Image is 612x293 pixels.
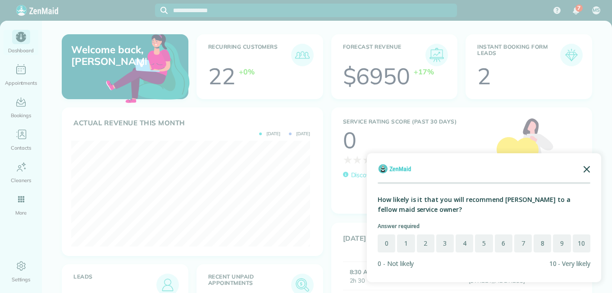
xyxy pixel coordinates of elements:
[378,234,395,252] button: 0
[514,234,532,252] button: 7
[417,234,434,252] button: 2
[378,195,590,215] div: How likely is it that you will recommend [PERSON_NAME] to a fellow maid service owner?
[378,222,590,231] p: Answer required
[495,234,512,252] button: 6
[553,234,571,252] button: 9
[549,260,590,268] div: 10 - Very likely
[436,234,454,252] button: 3
[573,234,590,252] button: 10
[378,163,412,174] img: Company logo
[534,234,551,252] button: 8
[475,234,493,252] button: 5
[397,234,415,252] button: 1
[456,234,473,252] button: 4
[378,260,414,268] div: 0 - Not likely
[578,160,596,178] button: Close the survey
[367,153,601,282] div: Survey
